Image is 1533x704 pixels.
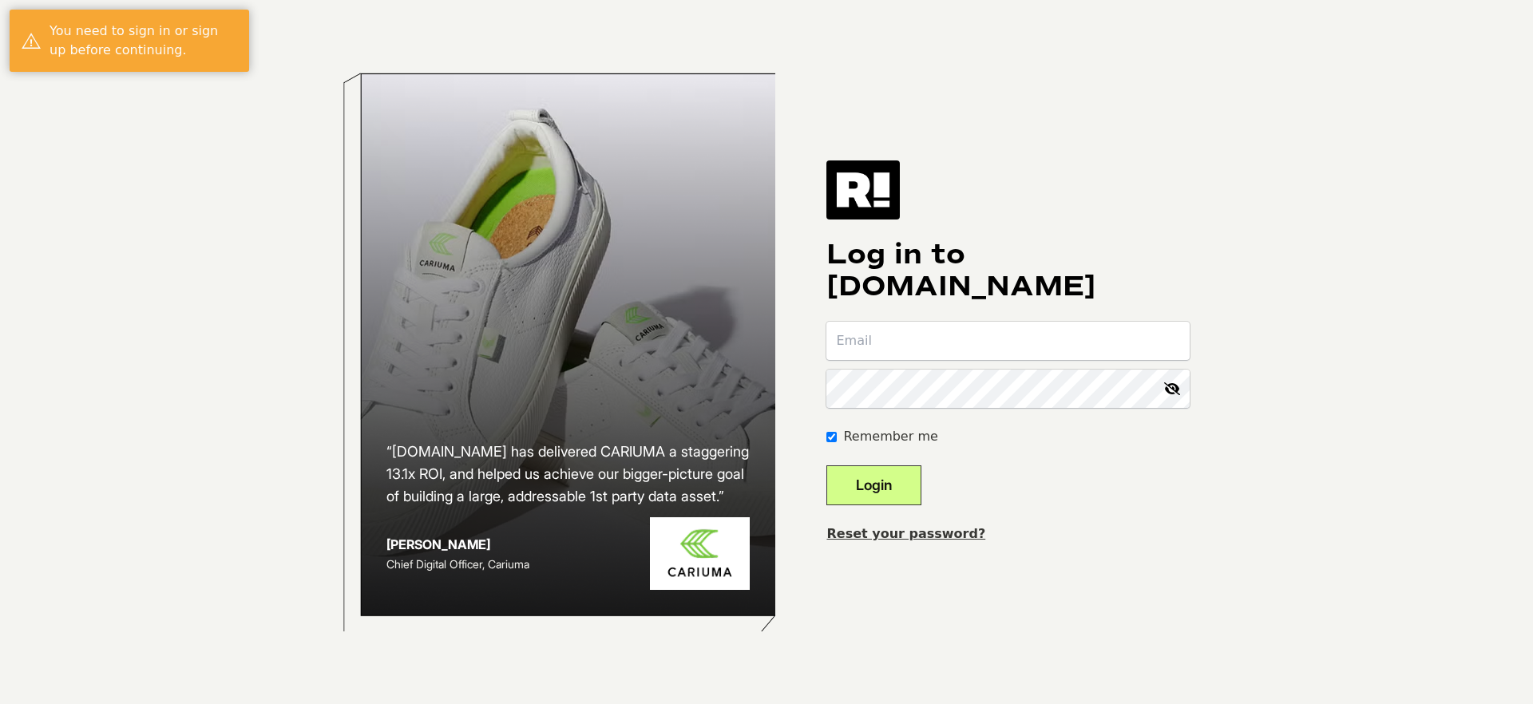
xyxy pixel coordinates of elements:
h1: Log in to [DOMAIN_NAME] [826,239,1190,303]
img: Cariuma [650,517,750,590]
img: Retention.com [826,160,900,220]
button: Login [826,465,921,505]
div: You need to sign in or sign up before continuing. [50,22,237,60]
h2: “[DOMAIN_NAME] has delivered CARIUMA a staggering 13.1x ROI, and helped us achieve our bigger-pic... [386,441,751,508]
span: Chief Digital Officer, Cariuma [386,557,529,571]
label: Remember me [843,427,937,446]
strong: [PERSON_NAME] [386,536,490,552]
input: Email [826,322,1190,360]
a: Reset your password? [826,526,985,541]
